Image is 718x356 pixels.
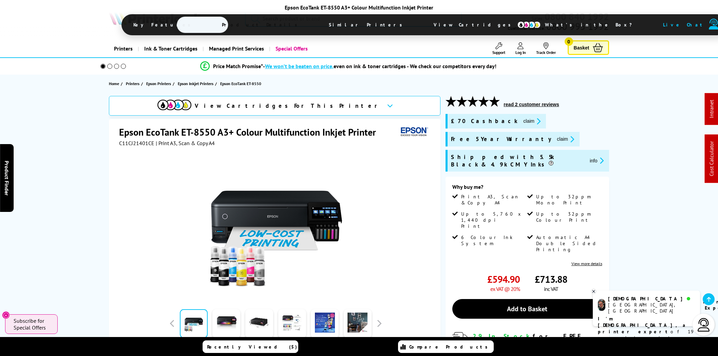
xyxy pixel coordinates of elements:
[663,22,705,28] span: Live Chat
[568,40,609,55] a: Basket 0
[126,80,139,87] span: Printers
[265,63,334,70] span: We won’t be beaten on price,
[398,126,429,138] img: Epson
[157,100,191,110] img: View Cartridges
[515,50,526,55] span: Log In
[203,40,269,57] a: Managed Print Services
[535,17,649,33] span: What’s in the Box?
[121,4,597,11] div: Epson EcoTank ET-8550 A3+ Colour Multifunction Inkjet Printer
[544,285,558,292] span: inc VAT
[565,37,573,46] span: 0
[423,16,527,34] span: View Cartridges
[473,332,533,340] span: 29 In Stock
[461,234,526,246] span: 6 Colour Ink System
[708,141,715,176] a: Cost Calculator
[697,318,711,332] img: user-headset-light.svg
[207,344,297,350] span: Recently Viewed (5)
[708,100,715,118] a: Intranet
[521,117,543,125] button: promo-description
[598,316,695,354] p: of 19 years! I can help you choose the right product
[536,42,556,55] a: Track Order
[213,63,263,70] span: Price Match Promise*
[536,211,601,223] span: Up to 32ppm Colour Print
[178,80,213,87] span: Epson Inkjet Printers
[146,80,171,87] span: Epson Printers
[109,40,138,57] a: Printers
[502,101,561,107] button: read 2 customer reviews
[598,316,687,335] b: I'm [DEMOGRAPHIC_DATA], a printer expert
[492,42,505,55] a: Support
[220,80,263,87] a: Epson EcoTank ET-8550
[588,157,606,164] button: promo-description
[461,211,526,229] span: Up to 5,760 x 1,440 dpi Print
[608,296,695,302] div: [DEMOGRAPHIC_DATA]
[119,140,154,146] span: C11CJ21401CE
[91,60,606,72] li: modal_Promise
[535,273,567,285] span: £713.88
[490,285,520,292] span: ex VAT @ 20%
[515,42,526,55] a: Log In
[269,40,313,57] a: Special Offers
[144,40,197,57] span: Ink & Toner Cartridges
[203,340,298,353] a: Recently Viewed (5)
[119,126,383,138] h1: Epson EcoTank ET-8550 A3+ Colour Multifunction Inkjet Printer
[138,40,203,57] a: Ink & Toner Cartridges
[109,80,121,87] a: Home
[156,140,215,146] span: | Print A3, Scan & Copy A4
[461,194,526,206] span: Print A3, Scan & Copy A4
[126,80,141,87] a: Printers
[492,50,505,55] span: Support
[473,332,602,348] div: for FREE Next Day Delivery
[3,161,10,196] span: Product Finder
[14,317,51,331] span: Subscribe for Special Offers
[263,63,496,70] div: - even on ink & toner cartridges - We check our competitors every day!
[109,80,119,87] span: Home
[123,17,204,33] span: Key Features
[319,17,416,33] span: Similar Printers
[2,311,10,319] button: Close
[398,340,494,353] a: Compare Products
[608,302,695,314] div: [GEOGRAPHIC_DATA], [GEOGRAPHIC_DATA]
[212,17,311,33] span: Product Details
[452,299,602,319] a: Add to Basket
[451,135,551,143] span: Free 5 Year Warranty
[555,135,576,143] button: promo-description
[451,117,518,125] span: £70 Cashback
[598,299,605,311] img: chris-livechat.png
[409,344,491,350] span: Compare Products
[146,80,173,87] a: Epson Printers
[536,194,601,206] span: Up to 32ppm Mono Print
[220,80,261,87] span: Epson EcoTank ET-8550
[451,153,584,168] span: Shipped with 5.5k Black & 4.9k CMY Inks
[452,183,602,194] div: Why buy me?
[574,43,589,52] span: Basket
[487,273,520,285] span: £594.90
[209,160,342,293] img: Epson EcoTank ET-8550
[571,261,602,266] a: View more details
[178,80,215,87] a: Epson Inkjet Printers
[536,234,601,253] span: Automatic A4 Double Sided Printing
[517,21,541,28] img: cmyk-icon.svg
[195,102,381,110] span: View Cartridges For This Printer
